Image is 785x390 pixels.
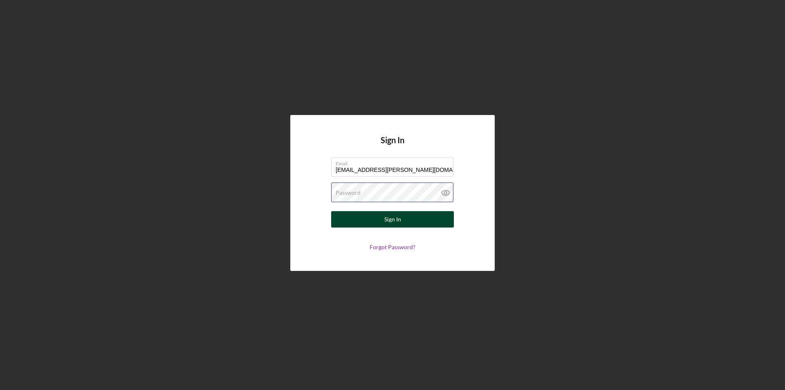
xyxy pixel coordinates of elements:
[370,243,415,250] a: Forgot Password?
[331,211,454,228] button: Sign In
[336,158,453,167] label: Email
[381,135,404,157] h4: Sign In
[336,189,361,196] label: Password
[384,211,401,228] div: Sign In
